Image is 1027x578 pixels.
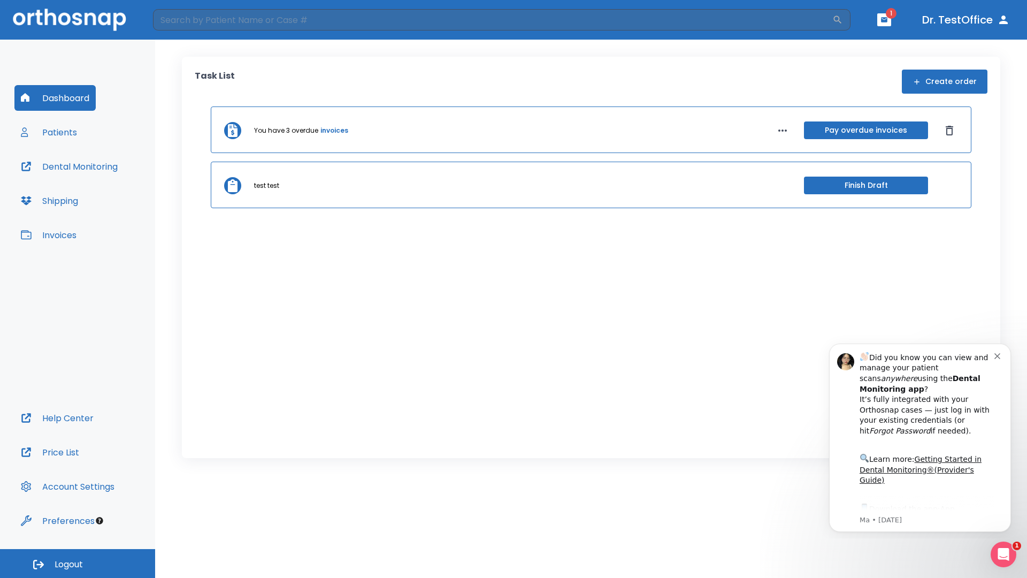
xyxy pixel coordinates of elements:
[14,119,83,145] button: Patients
[320,126,348,135] a: invoices
[14,474,121,499] button: Account Settings
[918,10,1014,29] button: Dr. TestOffice
[1013,542,1021,550] span: 1
[181,17,190,25] button: Dismiss notification
[886,8,896,19] span: 1
[47,168,181,223] div: Download the app: | ​ Let us know if you need help getting started!
[95,516,104,526] div: Tooltip anchor
[13,9,126,31] img: Orthosnap
[941,122,958,139] button: Dismiss
[804,177,928,194] button: Finish Draft
[47,181,181,191] p: Message from Ma, sent 4w ago
[153,9,832,31] input: Search by Patient Name or Case #
[14,439,86,465] button: Price List
[813,334,1027,538] iframe: Intercom notifications message
[254,126,318,135] p: You have 3 overdue
[14,222,83,248] button: Invoices
[902,70,987,94] button: Create order
[195,70,235,94] p: Task List
[804,121,928,139] button: Pay overdue invoices
[14,85,96,111] button: Dashboard
[47,171,142,190] a: App Store
[991,542,1016,567] iframe: Intercom live chat
[14,508,101,534] button: Preferences
[254,181,279,191] p: test test
[14,405,100,431] button: Help Center
[14,154,124,179] button: Dental Monitoring
[14,188,85,214] button: Shipping
[55,559,83,571] span: Logout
